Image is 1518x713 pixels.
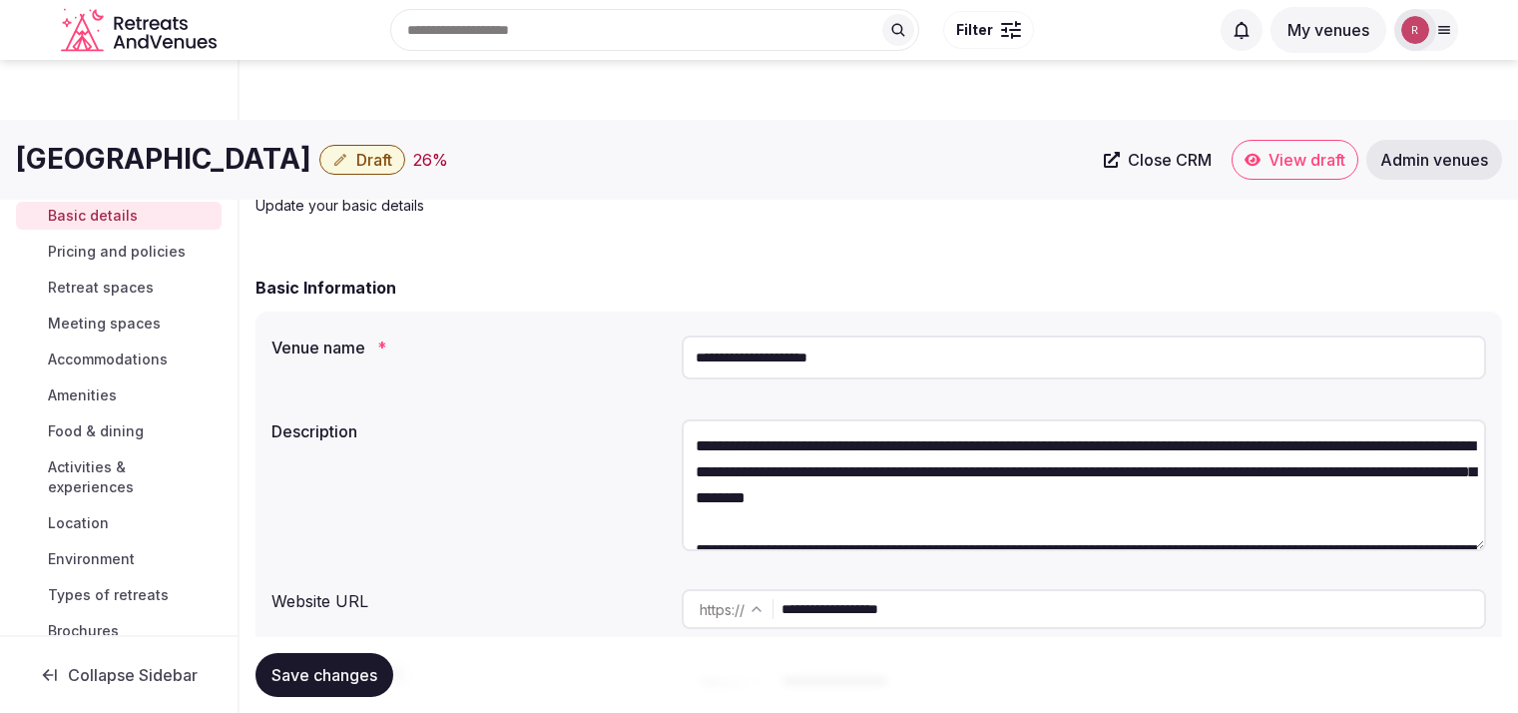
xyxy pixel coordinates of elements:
a: Amenities [16,381,222,409]
div: 26 % [413,148,448,172]
a: Admin venues [1366,140,1502,180]
span: Filter [956,20,993,40]
a: Environment [16,545,222,573]
svg: Retreats and Venues company logo [61,8,221,53]
span: Food & dining [48,421,144,441]
a: My venues [1270,20,1386,40]
a: Close CRM [1092,140,1224,180]
span: Admin venues [1380,150,1488,170]
button: Save changes [255,653,393,697]
p: Update your basic details [255,196,926,216]
button: My venues [1270,7,1386,53]
img: robiejavier [1401,16,1429,44]
span: Brochures [48,621,119,641]
span: Basic details [48,206,138,226]
span: Draft [356,150,392,170]
button: Draft [319,145,405,175]
a: Types of retreats [16,581,222,609]
span: Types of retreats [48,585,169,605]
span: Meeting spaces [48,314,161,334]
a: Retreat spaces [16,274,222,302]
span: Save changes [271,665,377,685]
span: Location [48,513,109,533]
a: Visit the homepage [61,8,221,53]
label: Venue name [271,340,666,356]
a: Pricing and policies [16,238,222,266]
span: View draft [1268,150,1345,170]
a: Brochures [16,617,222,645]
a: Meeting spaces [16,310,222,338]
span: Amenities [48,385,117,405]
span: Retreat spaces [48,278,154,298]
span: Environment [48,549,135,569]
div: Website URL [271,581,666,613]
a: View draft [1232,140,1358,180]
a: Location [16,509,222,537]
span: Collapse Sidebar [68,665,198,685]
a: Accommodations [16,346,222,373]
label: Description [271,423,666,439]
button: 26% [413,148,448,172]
span: Pricing and policies [48,242,186,262]
span: Accommodations [48,350,168,369]
span: Activities & experiences [48,457,214,497]
a: Basic details [16,202,222,230]
button: Filter [943,11,1034,49]
h1: [GEOGRAPHIC_DATA] [16,140,311,179]
button: Collapse Sidebar [16,653,222,697]
h2: Basic Information [255,276,396,300]
a: Food & dining [16,417,222,445]
a: Activities & experiences [16,453,222,501]
span: Close CRM [1128,150,1212,170]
